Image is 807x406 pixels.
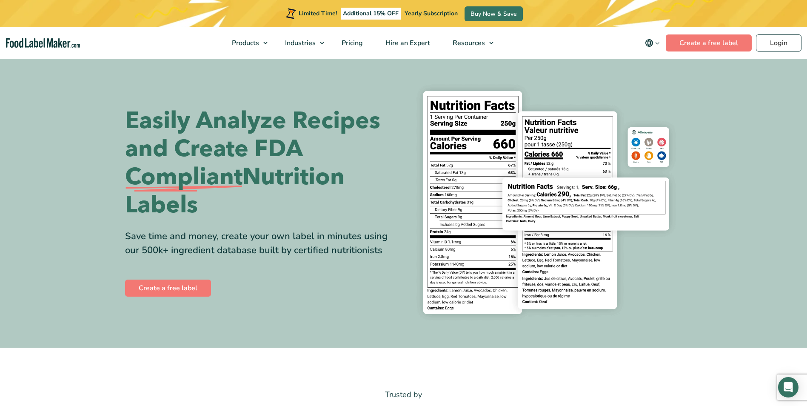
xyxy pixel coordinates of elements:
[331,27,372,59] a: Pricing
[405,9,458,17] span: Yearly Subscription
[125,280,211,297] a: Create a free label
[374,27,439,59] a: Hire an Expert
[299,9,337,17] span: Limited Time!
[221,27,272,59] a: Products
[465,6,523,21] a: Buy Now & Save
[756,34,801,51] a: Login
[383,38,431,48] span: Hire an Expert
[778,377,798,397] div: Open Intercom Messenger
[666,34,752,51] a: Create a free label
[125,107,397,219] h1: Easily Analyze Recipes and Create FDA Nutrition Labels
[450,38,486,48] span: Resources
[274,27,328,59] a: Industries
[125,389,682,401] p: Trusted by
[339,38,364,48] span: Pricing
[125,163,242,191] span: Compliant
[125,229,397,257] div: Save time and money, create your own label in minutes using our 500k+ ingredient database built b...
[229,38,260,48] span: Products
[341,8,401,20] span: Additional 15% OFF
[442,27,498,59] a: Resources
[282,38,317,48] span: Industries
